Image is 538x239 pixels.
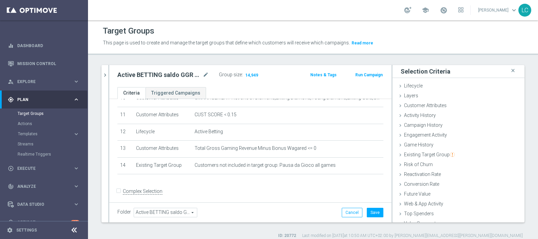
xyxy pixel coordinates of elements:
a: Settings [16,228,37,232]
span: Game History [404,142,433,147]
span: Layers [404,93,418,98]
span: Activity History [404,113,436,118]
span: Explore [17,80,73,84]
a: Optibot [17,213,71,231]
div: Realtime Triggers [18,149,87,159]
a: Criteria [117,87,145,99]
label: ID: 20772 [278,233,296,239]
h3: Selection Criteria [401,67,450,75]
button: track_changes Analyze keyboard_arrow_right [7,184,80,189]
div: Target Groups [18,108,87,119]
a: [PERSON_NAME]keyboard_arrow_down [477,5,518,15]
div: Templates [18,129,87,139]
div: Templates [18,132,73,136]
i: lightbulb [8,219,14,225]
span: Conversion Rate [404,181,439,187]
i: settings [7,227,13,233]
i: chevron_right [102,72,108,78]
a: Target Groups [18,111,70,116]
span: Engagement Activity [404,132,447,138]
span: Lifecycle [404,83,423,88]
i: keyboard_arrow_right [73,201,80,207]
label: Last modified on [DATE] at 10:50 AM UTC+02:00 by [PERSON_NAME][EMAIL_ADDRESS][PERSON_NAME][DOMAIN... [302,233,523,239]
i: gps_fixed [8,97,14,103]
h2: Active BETTING saldo GGR <= 0 L3M [117,71,201,79]
button: Notes & Tags [310,71,337,79]
button: Save [367,208,383,217]
span: keyboard_arrow_down [510,6,518,14]
a: Triggered Campaigns [145,87,206,99]
div: Explore [8,79,73,85]
span: Data Studio [17,202,73,206]
div: Analyze [8,183,73,190]
a: Realtime Triggers [18,152,70,157]
i: mode_edit [203,71,209,79]
span: Customers not included in target group: Pausa da Gioco all games [195,162,336,168]
i: person_search [8,79,14,85]
span: Templates [18,132,66,136]
span: Analyze [17,184,73,188]
i: keyboard_arrow_right [73,165,80,172]
div: Optibot [8,213,80,231]
span: school [422,6,429,14]
td: 14 [117,157,133,174]
i: keyboard_arrow_right [73,96,80,103]
span: Existing Target Group [404,152,455,157]
button: person_search Explore keyboard_arrow_right [7,79,80,84]
td: 13 [117,141,133,158]
span: Value Segments [404,221,439,226]
span: Total Gross Gaming Revenue Minus Bonus Wagared <= 0 [195,145,316,151]
span: Top Spenders [404,211,434,216]
td: 11 [117,107,133,124]
a: Actions [18,121,70,126]
label: Folder [117,209,131,215]
span: Risk of Churn [404,162,433,167]
span: Web & App Activity [404,201,443,206]
td: Customer Attributes [133,107,192,124]
span: 14,949 [245,73,259,79]
button: lightbulb Optibot +10 [7,220,80,225]
span: Execute [17,166,73,171]
button: gps_fixed Plan keyboard_arrow_right [7,97,80,102]
button: Mission Control [7,61,80,66]
button: Templates keyboard_arrow_right [18,131,80,137]
button: equalizer Dashboard [7,43,80,48]
label: Complex Selection [123,188,162,195]
span: Plan [17,98,73,102]
td: 12 [117,124,133,141]
button: Read more [351,39,374,47]
i: track_changes [8,183,14,190]
button: play_circle_outline Execute keyboard_arrow_right [7,166,80,171]
i: keyboard_arrow_right [73,183,80,190]
span: Active Betting [195,129,223,135]
div: Mission Control [8,55,80,73]
div: Plan [8,97,73,103]
td: Existing Target Group [133,157,192,174]
span: Campaign History [404,122,443,128]
div: Dashboard [8,37,80,55]
a: Mission Control [17,55,80,73]
button: Data Studio keyboard_arrow_right [7,202,80,207]
i: keyboard_arrow_right [73,78,80,85]
span: This page is used to create and manage the target groups that define which customers will receive... [103,40,350,45]
i: keyboard_arrow_right [73,131,80,137]
button: Run Campaign [355,71,383,79]
div: Data Studio [8,201,73,207]
i: play_circle_outline [8,165,14,172]
i: close [510,66,516,75]
h1: Target Groups [103,26,154,36]
span: Future Value [404,191,430,197]
td: Customer Attributes [133,141,192,158]
label: Group size [219,72,242,78]
span: Customer Attributes [404,103,447,108]
label: : [242,72,243,78]
i: equalizer [8,43,14,49]
div: Actions [18,119,87,129]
